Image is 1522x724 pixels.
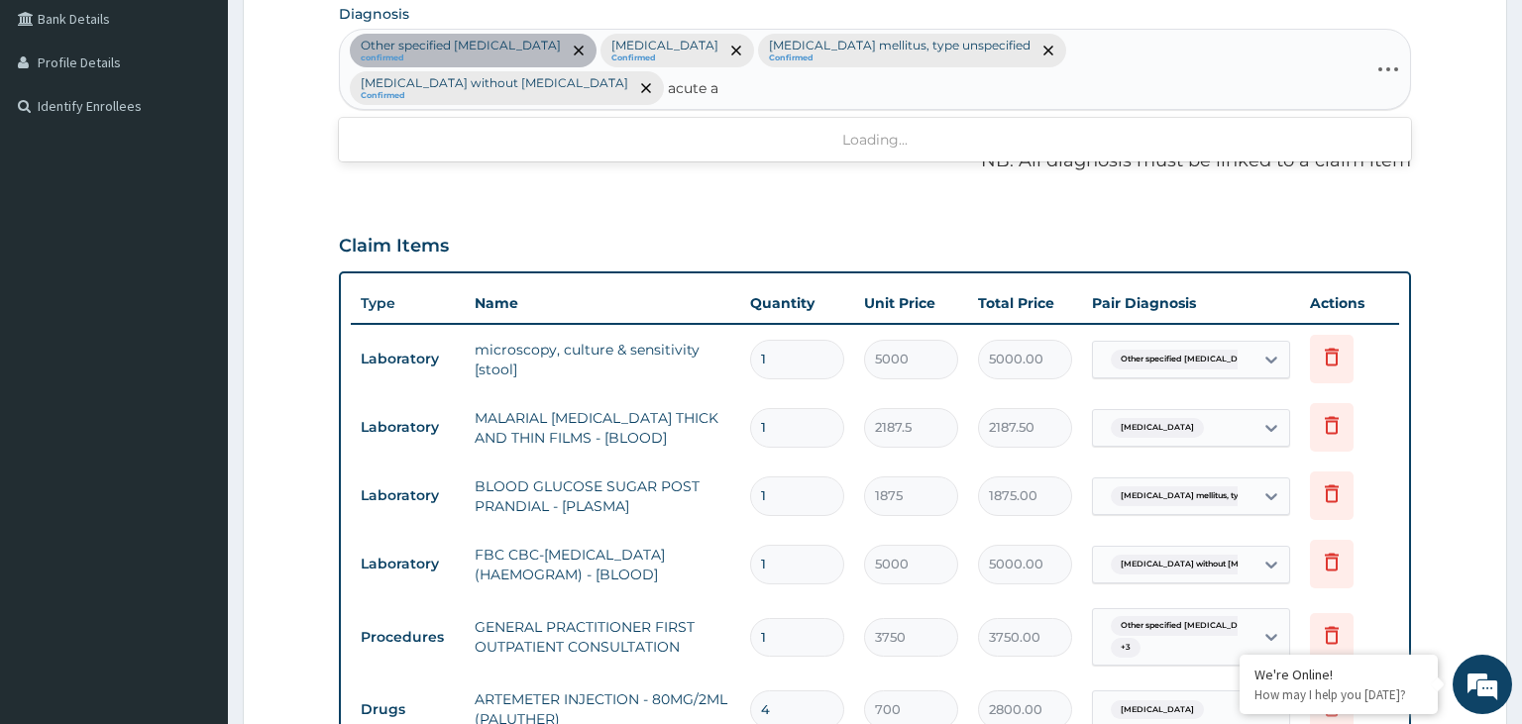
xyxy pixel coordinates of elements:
[351,409,465,446] td: Laboratory
[103,111,333,137] div: Chat with us now
[1111,638,1141,658] span: + 3
[1111,700,1204,720] span: [MEDICAL_DATA]
[351,546,465,582] td: Laboratory
[570,42,588,59] span: remove selection option
[361,75,628,91] p: [MEDICAL_DATA] without [MEDICAL_DATA]
[769,53,1031,63] small: Confirmed
[968,283,1082,323] th: Total Price
[1111,616,1267,636] span: Other specified [MEDICAL_DATA]
[351,619,465,656] td: Procedures
[115,229,273,429] span: We're online!
[351,477,465,514] td: Laboratory
[361,53,561,63] small: confirmed
[339,236,449,258] h3: Claim Items
[611,38,718,53] p: [MEDICAL_DATA]
[351,285,465,322] th: Type
[727,42,745,59] span: remove selection option
[465,607,741,667] td: GENERAL PRACTITIONER FIRST OUTPATIENT CONSULTATION
[1082,283,1300,323] th: Pair Diagnosis
[10,499,378,569] textarea: Type your message and hit 'Enter'
[465,330,741,389] td: microscopy, culture & sensitivity [stool]
[1111,418,1204,438] span: [MEDICAL_DATA]
[1300,283,1399,323] th: Actions
[351,341,465,377] td: Laboratory
[465,283,741,323] th: Name
[1254,666,1423,683] div: We're Online!
[769,38,1031,53] p: [MEDICAL_DATA] mellitus, type unspecified
[361,91,628,101] small: Confirmed
[1254,686,1423,703] p: How may I help you today?
[740,283,854,323] th: Quantity
[465,398,741,458] td: MALARIAL [MEDICAL_DATA] THICK AND THIN FILMS - [BLOOD]
[1111,350,1267,369] span: Other specified [MEDICAL_DATA]
[611,53,718,63] small: Confirmed
[325,10,373,57] div: Minimize live chat window
[637,79,655,97] span: remove selection option
[1039,42,1057,59] span: remove selection option
[339,122,1412,157] div: Loading...
[37,99,80,149] img: d_794563401_company_1708531726252_794563401
[361,38,561,53] p: Other specified [MEDICAL_DATA]
[854,283,968,323] th: Unit Price
[1111,486,1295,506] span: [MEDICAL_DATA] mellitus, type unspec...
[339,4,409,24] label: Diagnosis
[465,535,741,594] td: FBC CBC-[MEDICAL_DATA] (HAEMOGRAM) - [BLOOD]
[465,466,741,526] td: BLOOD GLUCOSE SUGAR POST PRANDIAL - [PLASMA]
[1111,555,1311,574] span: [MEDICAL_DATA] without [MEDICAL_DATA]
